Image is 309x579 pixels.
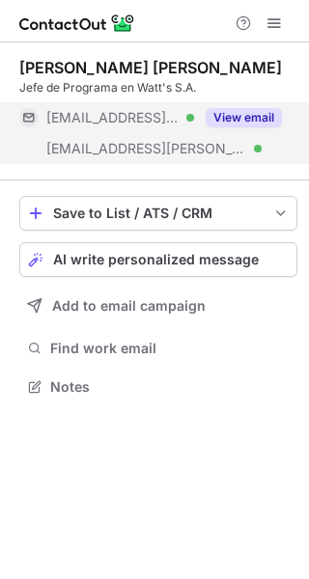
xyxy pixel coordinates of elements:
[50,340,290,357] span: Find work email
[19,335,297,362] button: Find work email
[19,242,297,277] button: AI write personalized message
[50,378,290,396] span: Notes
[19,196,297,231] button: save-profile-one-click
[19,289,297,323] button: Add to email campaign
[206,108,282,127] button: Reveal Button
[19,58,282,77] div: [PERSON_NAME] [PERSON_NAME]
[19,12,135,35] img: ContactOut v5.3.10
[19,79,297,96] div: Jefe de Programa en Watt's S.A.
[46,140,247,157] span: [EMAIL_ADDRESS][PERSON_NAME][DOMAIN_NAME]
[52,298,206,314] span: Add to email campaign
[53,252,259,267] span: AI write personalized message
[53,206,264,221] div: Save to List / ATS / CRM
[46,109,180,126] span: [EMAIL_ADDRESS][DOMAIN_NAME]
[19,373,297,400] button: Notes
